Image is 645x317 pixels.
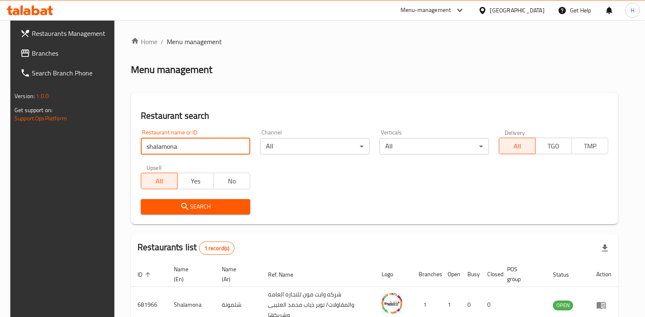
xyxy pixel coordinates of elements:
div: Menu-management [401,5,451,15]
span: Name (En) [174,264,205,284]
th: Branches [412,262,441,287]
div: [GEOGRAPHIC_DATA] [490,6,545,15]
li: / [161,37,164,47]
div: OPEN [553,301,573,310]
th: Busy [461,262,481,287]
div: Menu [596,300,612,310]
div: Export file [595,238,615,258]
button: No [213,173,250,189]
div: Total records count [199,242,235,255]
div: All [260,138,370,155]
span: Name (Ar) [222,264,251,284]
span: Branches [32,48,111,58]
span: POS group [507,264,536,284]
span: All [503,140,532,152]
span: Ref. Name [268,270,304,279]
span: 1 record(s) [199,244,235,252]
span: TGO [539,140,569,152]
span: OPEN [553,301,573,310]
span: Yes [181,175,211,187]
button: Yes [177,173,214,189]
a: Restaurants Management [14,23,118,43]
nav: breadcrumb [131,37,618,47]
button: TMP [571,138,608,154]
h2: Menu management [131,63,212,76]
a: Branches [14,43,118,63]
button: TGO [535,138,572,154]
th: Logo [375,262,412,287]
h2: Restaurant search [141,110,608,122]
a: Support.OpsPlatform [14,113,67,124]
label: Delivery [505,129,525,135]
button: All [499,138,536,154]
img: Shalamona [382,293,402,314]
span: Restaurants Management [32,28,111,38]
span: Menu management [167,37,222,47]
span: 1.0.0 [36,91,49,101]
span: ID [138,270,153,279]
div: All [379,138,489,155]
a: Home [131,37,157,47]
span: H [631,6,634,15]
input: Search for restaurant name or ID.. [141,138,250,155]
a: Search Branch Phone [14,63,118,83]
span: No [217,175,247,187]
h2: Restaurants list [138,241,235,255]
span: TMP [575,140,605,152]
span: Status [553,270,580,279]
span: Search Branch Phone [32,68,111,78]
th: Open [441,262,461,287]
span: Search [147,202,244,212]
th: Action [590,262,618,287]
button: All [141,173,178,189]
label: Upsell [147,164,162,170]
button: Search [141,199,250,214]
span: Version: [14,91,35,101]
span: All [145,175,174,187]
th: Closed [481,262,500,287]
span: Get support on: [14,105,52,115]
